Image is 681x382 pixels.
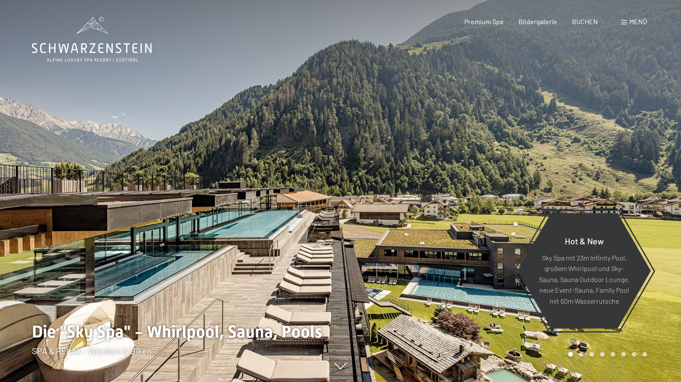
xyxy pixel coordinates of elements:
div: Carousel Page 3 [589,352,594,357]
a: Bildergalerie [519,17,557,25]
div: Carousel Page 6 [621,352,626,357]
a: Hot & New Sky Spa mit 23m Infinity Pool, großem Whirlpool und Sky-Sauna, Sauna Outdoor Lounge, ne... [517,213,651,329]
span: Hot & New [565,235,604,246]
div: Carousel Page 8 [642,352,647,357]
div: Carousel Pagination [565,352,647,357]
p: Sky Spa mit 23m Infinity Pool, großem Whirlpool und Sky-Sauna, Sauna Outdoor Lounge, neue Event-S... [538,252,630,306]
a: BUCHEN [572,17,598,25]
div: Carousel Page 1 (Current Slide) [568,352,573,357]
a: Premium Spa [464,17,503,25]
div: Carousel Page 5 [611,352,615,357]
div: Carousel Page 4 [600,352,605,357]
span: Menü [629,17,647,25]
div: Carousel Page 7 [632,352,636,357]
div: Carousel Page 2 [579,352,583,357]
